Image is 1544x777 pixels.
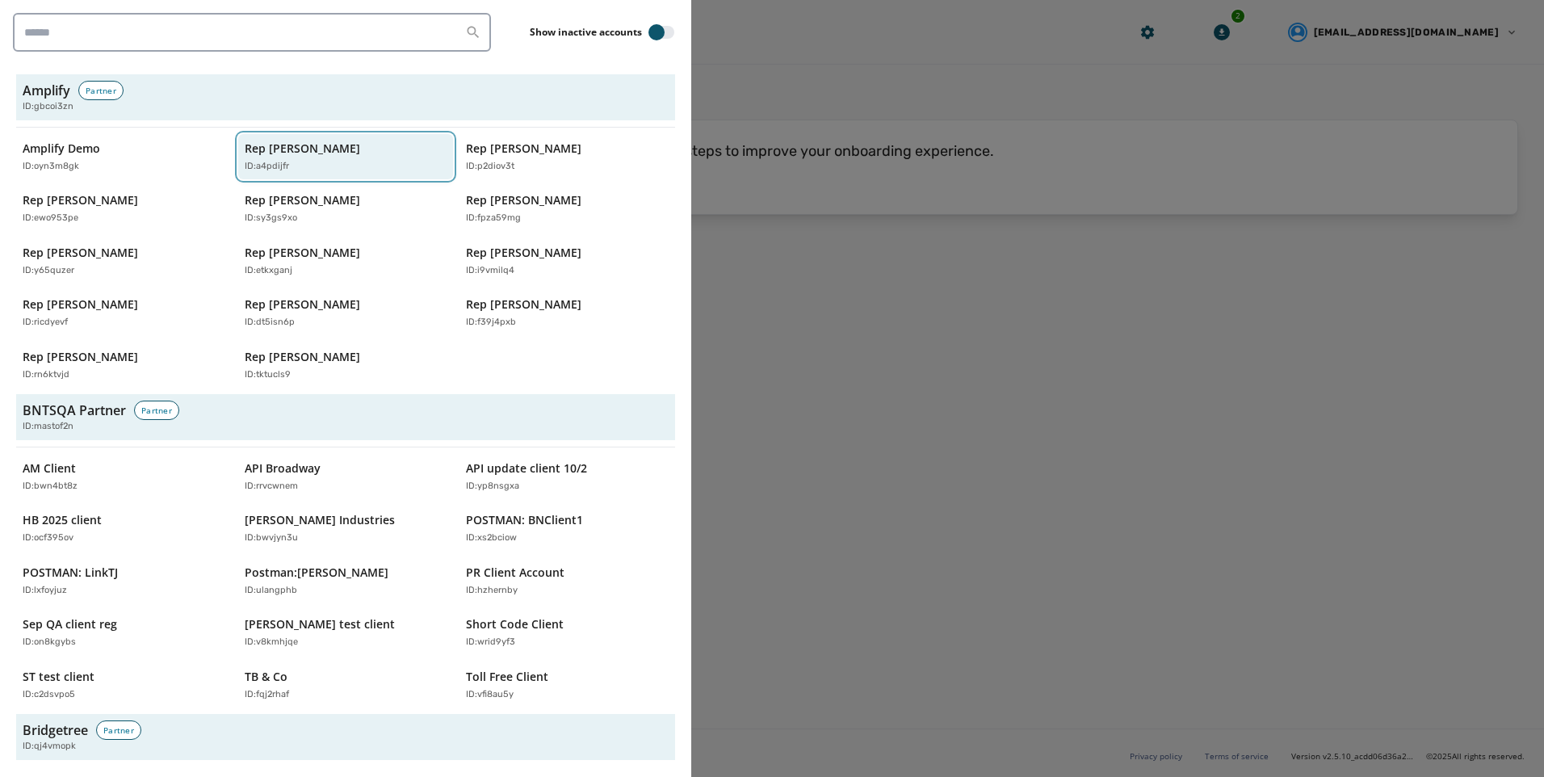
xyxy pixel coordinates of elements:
button: Rep [PERSON_NAME]ID:y65quzer [16,238,232,284]
p: POSTMAN: LinkTJ [23,565,118,581]
p: Toll Free Client [466,669,548,685]
p: API Broadway [245,460,321,477]
p: ID: etkxganj [245,264,292,278]
p: AM Client [23,460,76,477]
p: Amplify Demo [23,141,100,157]
p: PR Client Account [466,565,564,581]
p: ID: hzhernby [466,584,518,598]
p: ID: ewo953pe [23,212,78,225]
p: ID: on8kgybs [23,636,76,649]
p: TB & Co [245,669,287,685]
button: Rep [PERSON_NAME]ID:tktucls9 [238,342,454,388]
div: Partner [134,401,179,420]
p: ID: fpza59mg [466,212,521,225]
p: ID: dt5isn6p [245,316,295,330]
p: ID: bwvjyn3u [245,531,298,545]
h3: BNTSQA Partner [23,401,126,420]
p: ID: sy3gs9xo [245,212,297,225]
button: Sep QA client regID:on8kgybs [16,610,232,656]
p: Rep [PERSON_NAME] [466,192,581,208]
p: ID: wrid9yf3 [466,636,515,649]
p: ID: xs2bciow [466,531,517,545]
span: ID: gbcoi3zn [23,100,73,114]
p: ID: y65quzer [23,264,74,278]
p: Rep [PERSON_NAME] [23,349,138,365]
p: ID: oyn3m8gk [23,160,79,174]
button: [PERSON_NAME] IndustriesID:bwvjyn3u [238,506,454,552]
button: PR Client AccountID:hzhernby [459,558,675,604]
p: ID: c2dsvpo5 [23,688,75,702]
button: Rep [PERSON_NAME]ID:ewo953pe [16,186,232,232]
button: HB 2025 clientID:ocf395ov [16,506,232,552]
p: Rep [PERSON_NAME] [245,296,360,313]
p: ID: ricdyevf [23,316,68,330]
p: Rep [PERSON_NAME] [466,245,581,261]
p: ID: i9vmilq4 [466,264,514,278]
p: Rep [PERSON_NAME] [245,245,360,261]
p: Rep [PERSON_NAME] [466,296,581,313]
p: Postman:[PERSON_NAME] [245,565,388,581]
button: API BroadwayID:rrvcwnem [238,454,454,500]
button: Amplify DemoID:oyn3m8gk [16,134,232,180]
button: BNTSQA PartnerPartnerID:mastof2n [16,394,675,440]
p: Rep [PERSON_NAME] [245,141,360,157]
p: ID: rrvcwnem [245,480,298,493]
button: Rep [PERSON_NAME]ID:ricdyevf [16,290,232,336]
button: Rep [PERSON_NAME]ID:a4pdijfr [238,134,454,180]
p: Sep QA client reg [23,616,117,632]
p: Rep [PERSON_NAME] [23,245,138,261]
label: Show inactive accounts [530,26,642,39]
button: Rep [PERSON_NAME]ID:etkxganj [238,238,454,284]
p: [PERSON_NAME] test client [245,616,395,632]
p: ID: p2diov3t [466,160,514,174]
button: Rep [PERSON_NAME]ID:fpza59mg [459,186,675,232]
span: ID: qj4vmopk [23,740,76,754]
button: Rep [PERSON_NAME]ID:sy3gs9xo [238,186,454,232]
p: HB 2025 client [23,512,102,528]
button: BridgetreePartnerID:qj4vmopk [16,714,675,760]
div: Partner [78,81,124,100]
p: ID: f39j4pxb [466,316,516,330]
button: API update client 10/2ID:yp8nsgxa [459,454,675,500]
p: [PERSON_NAME] Industries [245,512,395,528]
p: ID: rn6ktvjd [23,368,69,382]
button: AmplifyPartnerID:gbcoi3zn [16,74,675,120]
span: ID: mastof2n [23,420,73,434]
button: AM ClientID:bwn4bt8z [16,454,232,500]
button: POSTMAN: BNClient1ID:xs2bciow [459,506,675,552]
p: ID: ocf395ov [23,531,73,545]
p: ID: ulangphb [245,584,297,598]
p: Rep [PERSON_NAME] [23,296,138,313]
button: POSTMAN: LinkTJID:lxfoyjuz [16,558,232,604]
p: ID: vfi8au5y [466,688,514,702]
button: Rep [PERSON_NAME]ID:i9vmilq4 [459,238,675,284]
button: Postman:[PERSON_NAME]ID:ulangphb [238,558,454,604]
p: POSTMAN: BNClient1 [466,512,583,528]
p: ID: tktucls9 [245,368,291,382]
p: ID: a4pdijfr [245,160,289,174]
button: TB & CoID:fqj2rhaf [238,662,454,708]
button: Rep [PERSON_NAME]ID:p2diov3t [459,134,675,180]
p: ID: fqj2rhaf [245,688,289,702]
h3: Bridgetree [23,720,88,740]
button: [PERSON_NAME] test clientID:v8kmhjqe [238,610,454,656]
button: Short Code ClientID:wrid9yf3 [459,610,675,656]
p: Rep [PERSON_NAME] [23,192,138,208]
p: Rep [PERSON_NAME] [466,141,581,157]
button: Rep [PERSON_NAME]ID:dt5isn6p [238,290,454,336]
p: Short Code Client [466,616,564,632]
button: ST test clientID:c2dsvpo5 [16,662,232,708]
button: Toll Free ClientID:vfi8au5y [459,662,675,708]
p: ST test client [23,669,94,685]
p: ID: bwn4bt8z [23,480,78,493]
button: Rep [PERSON_NAME]ID:rn6ktvjd [16,342,232,388]
p: Rep [PERSON_NAME] [245,192,360,208]
p: ID: v8kmhjqe [245,636,298,649]
h3: Amplify [23,81,70,100]
p: ID: yp8nsgxa [466,480,519,493]
button: Rep [PERSON_NAME]ID:f39j4pxb [459,290,675,336]
p: API update client 10/2 [466,460,587,477]
p: Rep [PERSON_NAME] [245,349,360,365]
div: Partner [96,720,141,740]
p: ID: lxfoyjuz [23,584,67,598]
